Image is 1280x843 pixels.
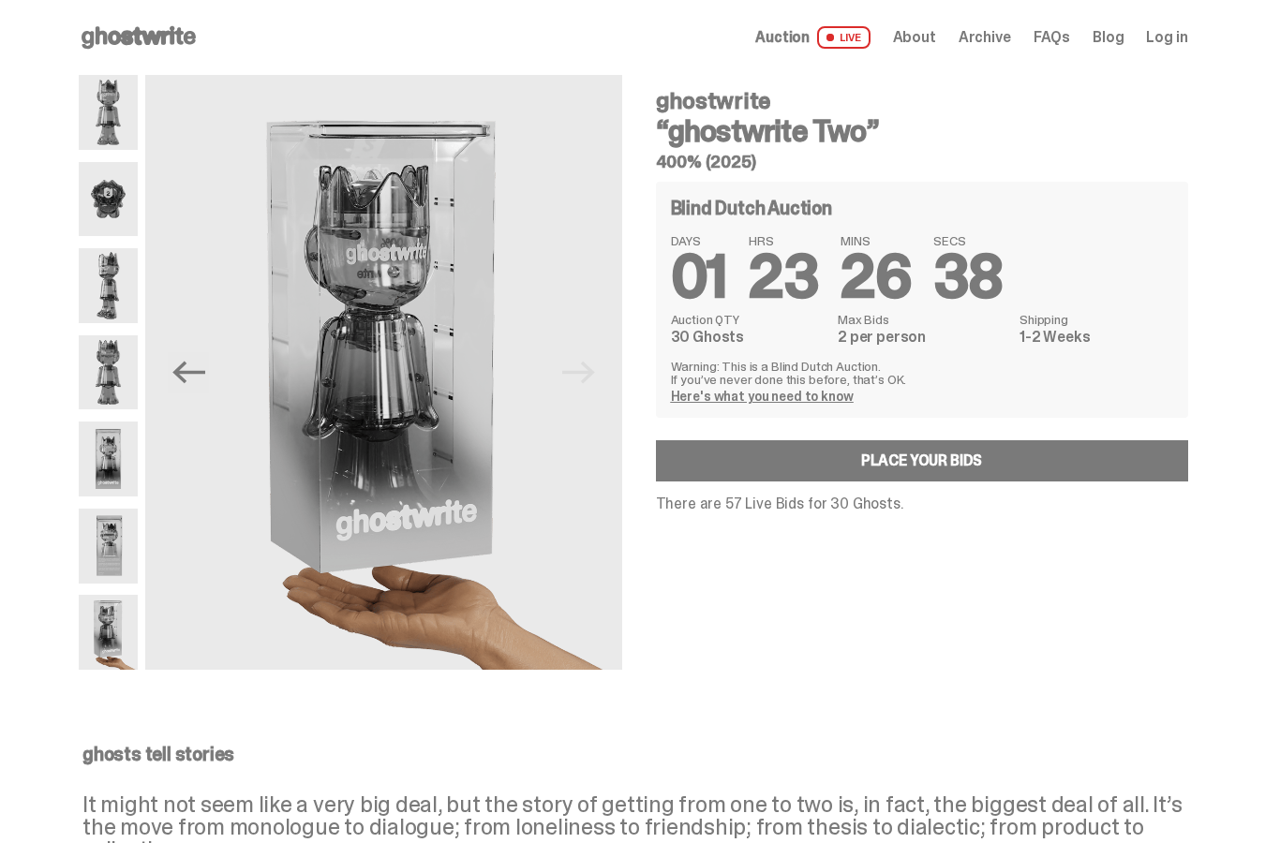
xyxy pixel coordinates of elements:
dd: 2 per person [838,330,1008,345]
p: Warning: This is a Blind Dutch Auction. If you’ve never done this before, that’s OK. [671,360,1173,386]
dt: Max Bids [838,313,1008,326]
a: Place your Bids [656,440,1188,481]
a: Auction LIVE [755,26,870,49]
a: FAQs [1034,30,1070,45]
a: Here's what you need to know [671,388,854,405]
img: ghostwrite_Two_1.png [79,75,139,150]
h3: “ghostwrite Two” [656,116,1188,146]
dt: Shipping [1020,313,1172,326]
span: 26 [841,238,911,316]
img: ghostwrite_Two_Last.png [145,75,621,670]
img: ghostwrite_Two_17.png [79,509,139,584]
dd: 30 Ghosts [671,330,826,345]
h4: Blind Dutch Auction [671,199,832,217]
img: ghostwrite_Two_14.png [79,421,139,496]
img: ghostwrite_Two_13.png [79,162,139,237]
a: Log in [1146,30,1187,45]
dt: Auction QTY [671,313,826,326]
a: Blog [1093,30,1124,45]
span: DAYS [671,234,727,247]
img: ghostwrite_Two_8.png [79,335,139,410]
span: HRS [749,234,818,247]
h4: ghostwrite [656,90,1188,112]
a: About [893,30,936,45]
span: 23 [749,238,818,316]
span: SECS [933,234,1003,247]
span: 01 [671,238,727,316]
a: Archive [959,30,1011,45]
p: There are 57 Live Bids for 30 Ghosts. [656,496,1188,511]
span: MINS [841,234,911,247]
img: ghostwrite_Two_2.png [79,248,139,323]
span: LIVE [817,26,871,49]
span: Auction [755,30,810,45]
img: ghostwrite_Two_Last.png [79,595,139,670]
button: Previous [168,352,209,393]
h5: 400% (2025) [656,154,1188,170]
p: ghosts tell stories [82,745,1183,763]
span: 38 [933,238,1003,316]
dd: 1-2 Weeks [1020,330,1172,345]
